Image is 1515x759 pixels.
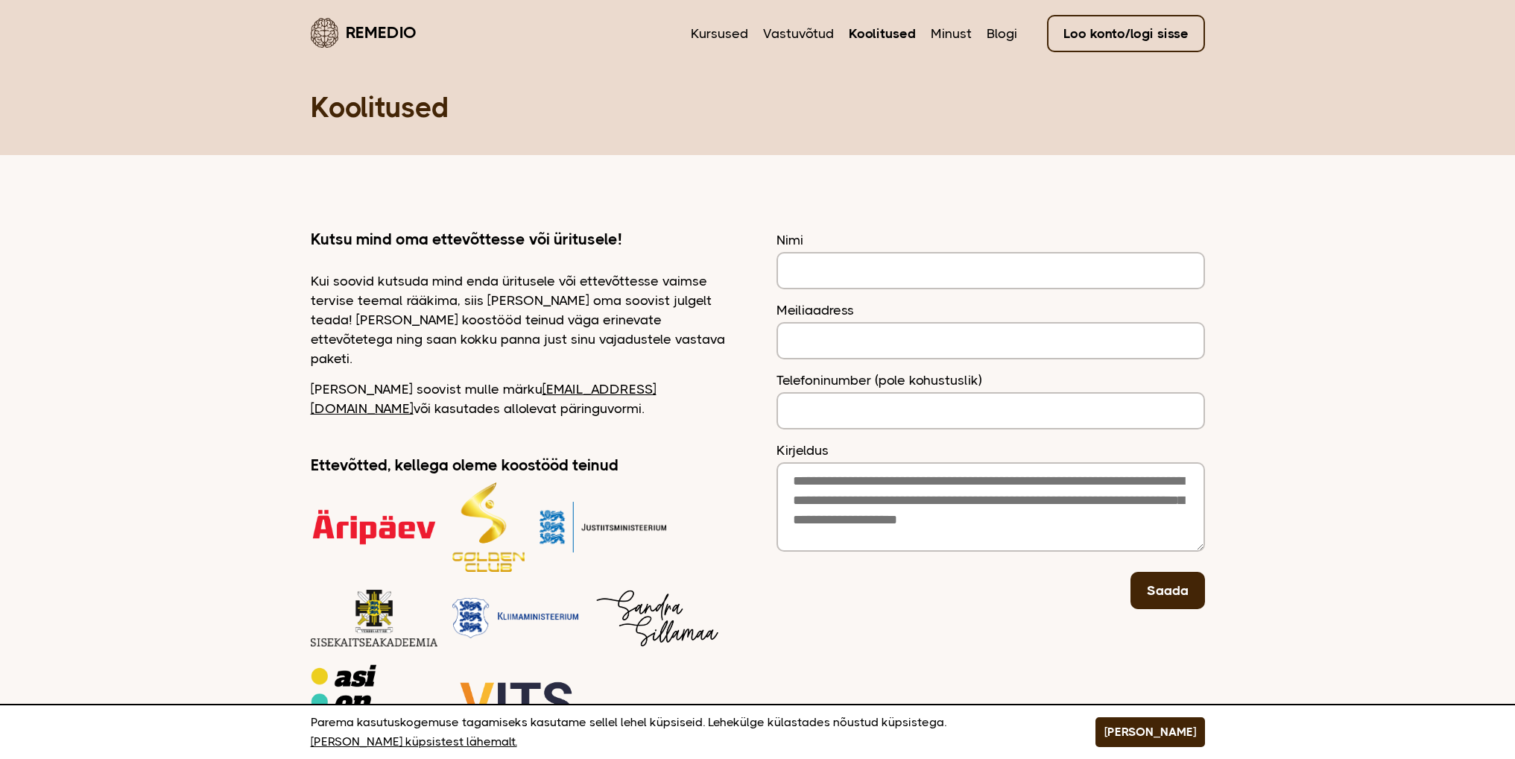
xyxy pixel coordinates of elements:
[1095,717,1205,747] button: [PERSON_NAME]
[452,587,579,649] img: Kliimaministeeriumi logo
[1047,15,1205,52] a: Loo konto/logi sisse
[452,482,525,572] img: Golden Club logo
[1130,572,1205,609] button: Saada
[931,24,972,43] a: Minust
[777,230,1205,250] label: Nimi
[540,482,666,572] img: Justiitsministeeriumi logo
[777,371,1205,390] label: Telefoninumber (pole kohustuslik)
[311,456,739,475] h2: Ettevõtted, kellega oleme koostööd teinud
[311,89,1205,125] h1: Koolitused
[849,24,916,43] a: Koolitused
[987,24,1017,43] a: Blogi
[311,379,739,418] p: [PERSON_NAME] soovist mulle märku või kasutades allolevat päringuvormi.
[691,24,748,43] a: Kursused
[311,18,338,48] img: Remedio logo
[311,664,437,737] img: Kliimaministeeriumi logo
[763,24,834,43] a: Vastuvõtud
[452,664,579,737] img: Kliimaministeeriumi logo
[311,271,739,368] p: Kui soovid kutsuda mind enda üritusele või ettevõttesse vaimse tervise teemal rääkima, siis [PERS...
[311,713,1058,752] p: Parema kasutuskogemuse tagamiseks kasutame sellel lehel küpsiseid. Lehekülge külastades nõustud k...
[311,482,437,572] img: Äripäeva logo
[777,441,1205,460] label: Kirjeldus
[311,15,417,50] a: Remedio
[311,732,517,752] a: [PERSON_NAME] küpsistest lähemalt.
[594,587,721,649] img: Kliimaministeeriumi logo
[311,587,437,649] img: Sisekaitseakadeemia logo
[311,230,739,249] h2: Kutsu mind oma ettevõttesse või üritusele!
[777,300,1205,320] label: Meiliaadress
